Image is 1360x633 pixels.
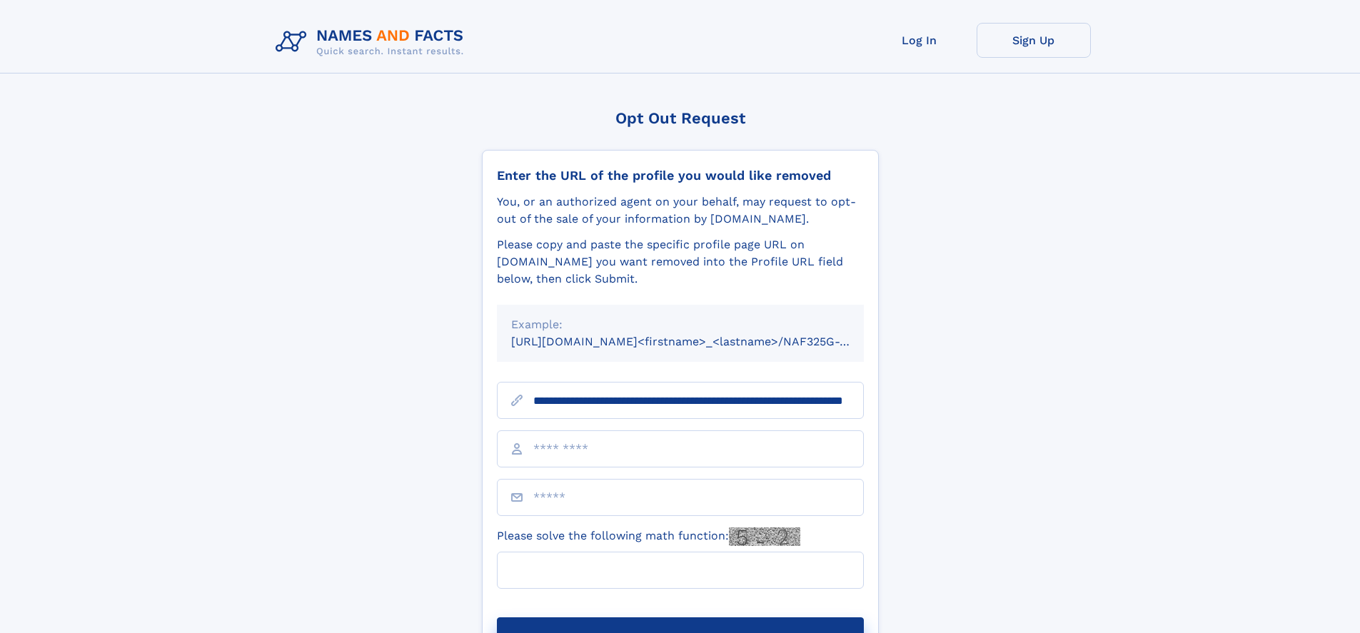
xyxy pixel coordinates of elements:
div: Opt Out Request [482,109,879,127]
div: Enter the URL of the profile you would like removed [497,168,864,183]
div: Example: [511,316,850,333]
a: Log In [862,23,977,58]
a: Sign Up [977,23,1091,58]
div: Please copy and paste the specific profile page URL on [DOMAIN_NAME] you want removed into the Pr... [497,236,864,288]
div: You, or an authorized agent on your behalf, may request to opt-out of the sale of your informatio... [497,193,864,228]
label: Please solve the following math function: [497,527,800,546]
small: [URL][DOMAIN_NAME]<firstname>_<lastname>/NAF325G-xxxxxxxx [511,335,891,348]
img: Logo Names and Facts [270,23,475,61]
